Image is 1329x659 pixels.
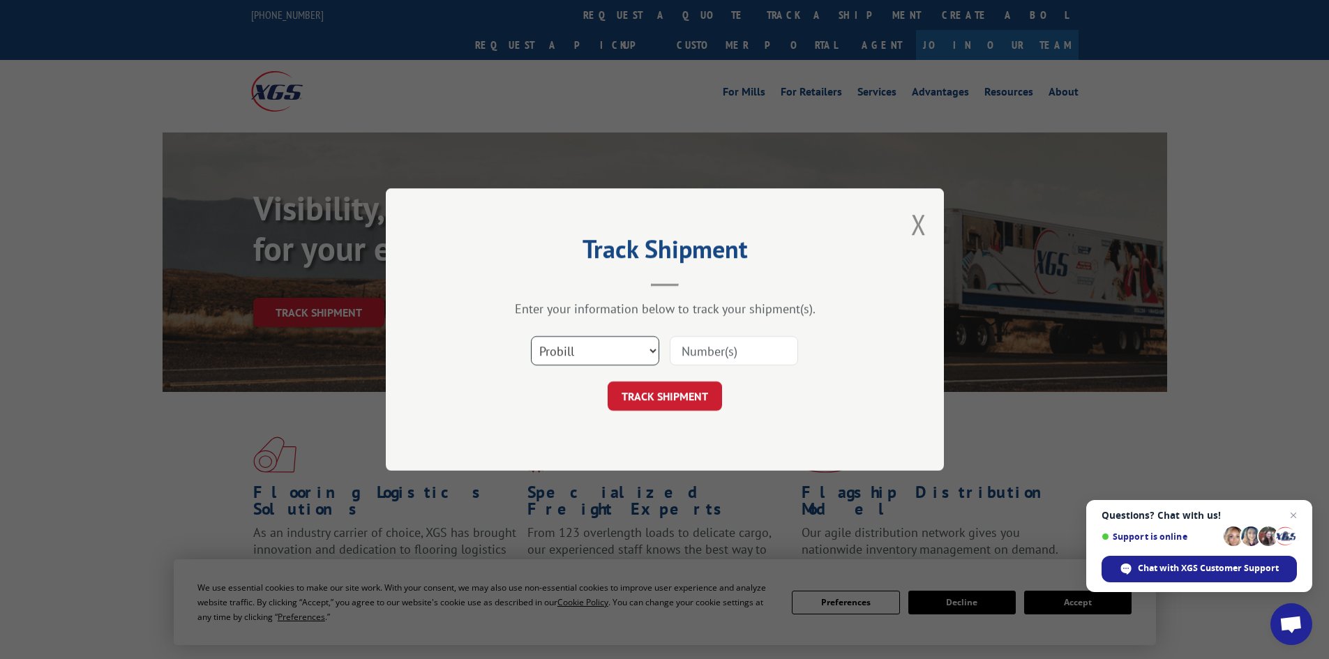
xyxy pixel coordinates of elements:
[456,301,874,317] div: Enter your information below to track your shipment(s).
[608,381,722,411] button: TRACK SHIPMENT
[670,336,798,365] input: Number(s)
[1270,603,1312,645] a: Open chat
[911,206,926,243] button: Close modal
[456,239,874,266] h2: Track Shipment
[1138,562,1279,575] span: Chat with XGS Customer Support
[1102,556,1297,582] span: Chat with XGS Customer Support
[1102,510,1297,521] span: Questions? Chat with us!
[1102,531,1219,542] span: Support is online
